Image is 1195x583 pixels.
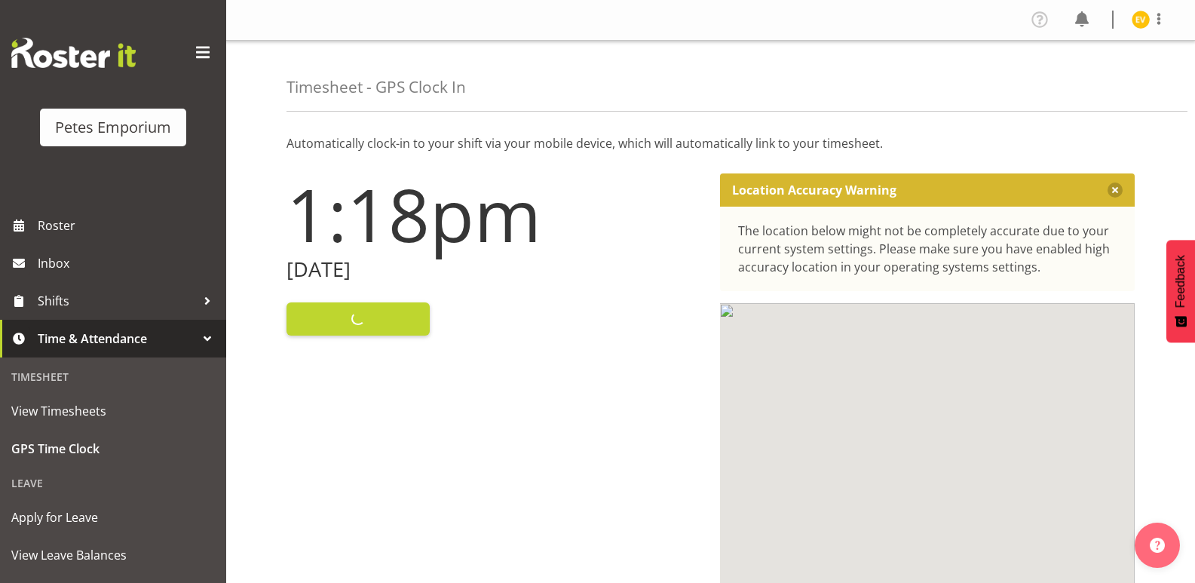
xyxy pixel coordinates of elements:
[286,173,702,255] h1: 1:18pm
[4,468,222,499] div: Leave
[38,290,196,312] span: Shifts
[38,327,196,350] span: Time & Attendance
[11,544,215,566] span: View Leave Balances
[11,38,136,68] img: Rosterit website logo
[1166,240,1195,342] button: Feedback - Show survey
[38,214,219,237] span: Roster
[1108,183,1123,198] button: Close message
[38,252,219,275] span: Inbox
[11,400,215,422] span: View Timesheets
[286,134,1135,152] p: Automatically clock-in to your shift via your mobile device, which will automatically link to you...
[4,499,222,536] a: Apply for Leave
[55,116,171,139] div: Petes Emporium
[4,536,222,574] a: View Leave Balances
[286,78,466,96] h4: Timesheet - GPS Clock In
[4,430,222,468] a: GPS Time Clock
[1132,11,1150,29] img: eva-vailini10223.jpg
[732,183,896,198] p: Location Accuracy Warning
[738,222,1117,276] div: The location below might not be completely accurate due to your current system settings. Please m...
[4,392,222,430] a: View Timesheets
[4,361,222,392] div: Timesheet
[11,437,215,460] span: GPS Time Clock
[11,506,215,529] span: Apply for Leave
[286,258,702,281] h2: [DATE]
[1150,538,1165,553] img: help-xxl-2.png
[1174,255,1187,308] span: Feedback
